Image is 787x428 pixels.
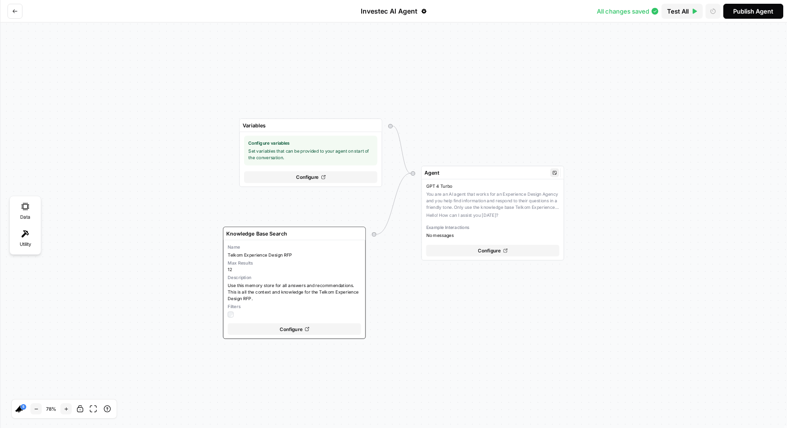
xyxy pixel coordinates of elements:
button: NameTelkom Experience Design RFPMax Results12DescriptionUse this memory store for all answers and... [223,240,365,339]
text: 5 [22,405,24,409]
span: All changes saved [597,7,649,16]
span: Configure [280,325,303,333]
span: Configure [478,247,501,254]
div: Set variables that can be provided to your agent on start of the conversation. [244,136,377,166]
span: Use this memory store for all answers and recommendations. This is all the context and knowledge ... [228,282,361,302]
input: Step Name [243,122,376,129]
span: Filters [228,303,361,310]
div: Utility [12,226,38,252]
span: Test All [667,7,689,16]
button: Publish Agent [723,4,783,19]
span: Description [228,274,361,281]
div: Configure variablesSet variables that can be provided to your agent on start of the conversation.... [239,118,382,187]
a: 5 [21,404,26,410]
input: Step Name [424,169,547,177]
input: Step Name [226,230,359,237]
div: NameTelkom Experience Design RFPMax Results12DescriptionUse this memory store for all answers and... [223,227,366,339]
div: Data [12,199,38,225]
span: Configure [296,173,319,181]
span: Telkom Experience Design RFP [228,252,361,258]
button: Configure variablesSet variables that can be provided to your agent on start of the conversation.... [240,132,382,187]
span: Investec AI Agent [361,7,417,16]
div: GPT 4 TurboYou are an AI agent that works for an Experience Design Agency and you help find infor... [421,166,564,260]
span: Max Results [228,260,361,266]
div: 12 [228,260,361,273]
button: Test All [661,4,703,19]
g: Edge from start to initial [393,126,410,173]
span: 78 % [44,406,59,411]
button: Investec AI Agent [355,4,432,19]
div: Publish Agent [733,7,773,16]
g: Edge from 6b2fb2e9-c08c-4aae-a8f9-e31792b6d159 to initial [376,173,410,234]
button: GPT 4 TurboYou are an AI agent that works for an Experience Design Agency and you help find infor... [422,179,564,260]
span: Configure variables [248,140,373,147]
span: Name [228,244,361,251]
button: Go back [7,4,22,19]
